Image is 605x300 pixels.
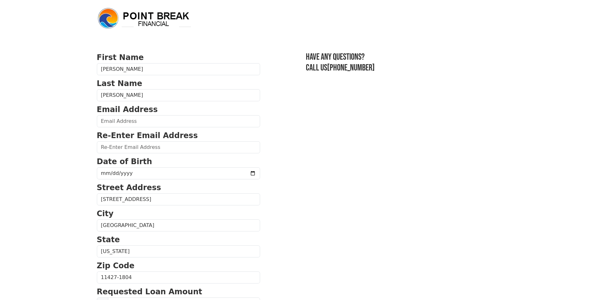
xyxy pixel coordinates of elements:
h3: Have any questions? [306,52,508,63]
input: Zip Code [97,271,260,283]
input: Last Name [97,89,260,101]
strong: Date of Birth [97,157,152,166]
strong: Re-Enter Email Address [97,131,198,140]
strong: First Name [97,53,144,62]
strong: Email Address [97,105,158,114]
a: [PHONE_NUMBER] [327,63,375,73]
strong: Zip Code [97,261,135,270]
strong: City [97,209,114,218]
h3: Call us [306,63,508,73]
input: Street Address [97,193,260,205]
img: logo.png [97,7,192,30]
input: First Name [97,63,260,75]
input: Re-Enter Email Address [97,141,260,153]
strong: State [97,235,120,244]
strong: Requested Loan Amount [97,287,202,296]
strong: Last Name [97,79,142,88]
strong: Street Address [97,183,161,192]
input: Email Address [97,115,260,127]
input: City [97,219,260,231]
